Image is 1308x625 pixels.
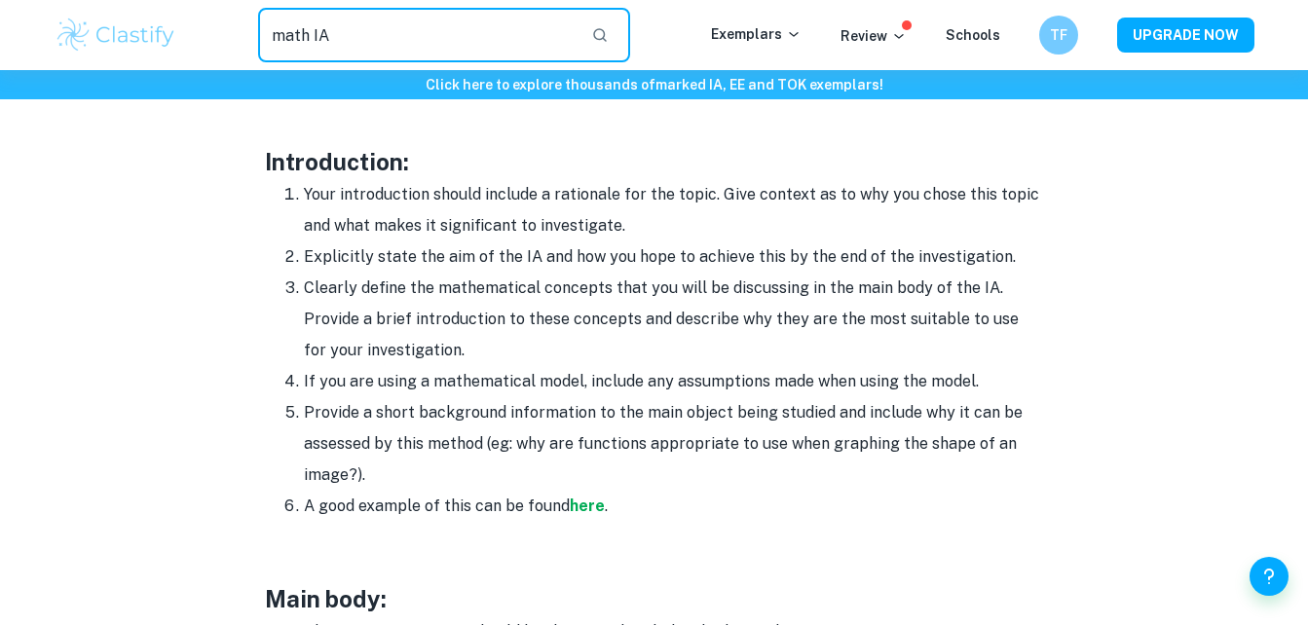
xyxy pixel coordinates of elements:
[841,25,907,47] p: Review
[265,581,1044,616] h3: Main body:
[304,397,1044,491] li: Provide a short background information to the main object being studied and include why it can be...
[1039,16,1078,55] button: TF
[304,273,1044,366] li: Clearly define the mathematical concepts that you will be discussing in the main body of the IA. ...
[55,16,178,55] img: Clastify logo
[946,27,1000,43] a: Schools
[1117,18,1254,53] button: UPGRADE NOW
[711,23,802,45] p: Exemplars
[304,491,1044,522] li: A good example of this can be found .
[265,144,1044,179] h3: Introduction:
[1047,24,1069,46] h6: TF
[258,8,577,62] input: Search for any exemplars...
[304,366,1044,397] li: If you are using a mathematical model, include any assumptions made when using the model.
[1250,557,1289,596] button: Help and Feedback
[570,496,605,515] a: here
[304,241,1044,273] li: Explicitly state the aim of the IA and how you hope to achieve this by the end of the investigation.
[304,179,1044,241] li: Your introduction should include a rationale for the topic. Give context as to why you chose this...
[4,74,1304,95] h6: Click here to explore thousands of marked IA, EE and TOK exemplars !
